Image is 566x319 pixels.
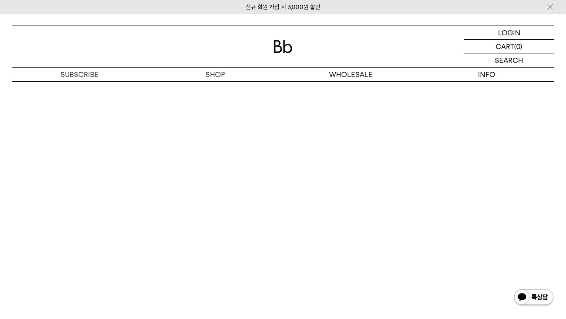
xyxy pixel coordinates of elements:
[464,40,554,53] a: CART (0)
[12,68,147,81] a: SUBSCRIBE
[274,40,292,53] img: 로고
[513,288,554,307] img: 카카오톡 채널 1:1 채팅 버튼
[246,4,320,11] a: 신규 회원 가입 시 3,000원 할인
[498,26,520,39] p: LOGIN
[514,40,522,53] p: (0)
[283,68,419,81] p: WHOLESALE
[464,26,554,40] a: LOGIN
[496,40,514,53] p: CART
[495,53,523,67] p: SEARCH
[147,68,283,81] a: SHOP
[419,68,554,81] p: INFO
